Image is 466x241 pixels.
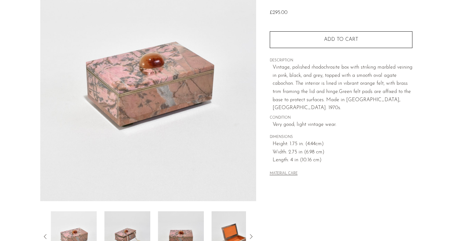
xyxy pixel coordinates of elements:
button: Add to cart [270,31,412,48]
span: £295.00 [270,10,288,15]
span: Length: 4 in (10.16 cm) [273,156,412,164]
span: DIMENSIONS [270,134,412,140]
span: CONDITION [270,115,412,121]
span: Add to cart [324,37,358,42]
span: Very good; light vintage wear. [273,121,412,129]
span: Width: 2.75 in (6.98 cm) [273,148,412,157]
p: Vintage, polished rhodochrosite box with striking marbled veining in pink, black, and grey, toppe... [273,64,412,112]
button: MATERIAL CARE [270,171,298,176]
span: DESCRIPTION [270,58,412,64]
span: Height: 1.75 in. (4.44cm) [273,140,412,148]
